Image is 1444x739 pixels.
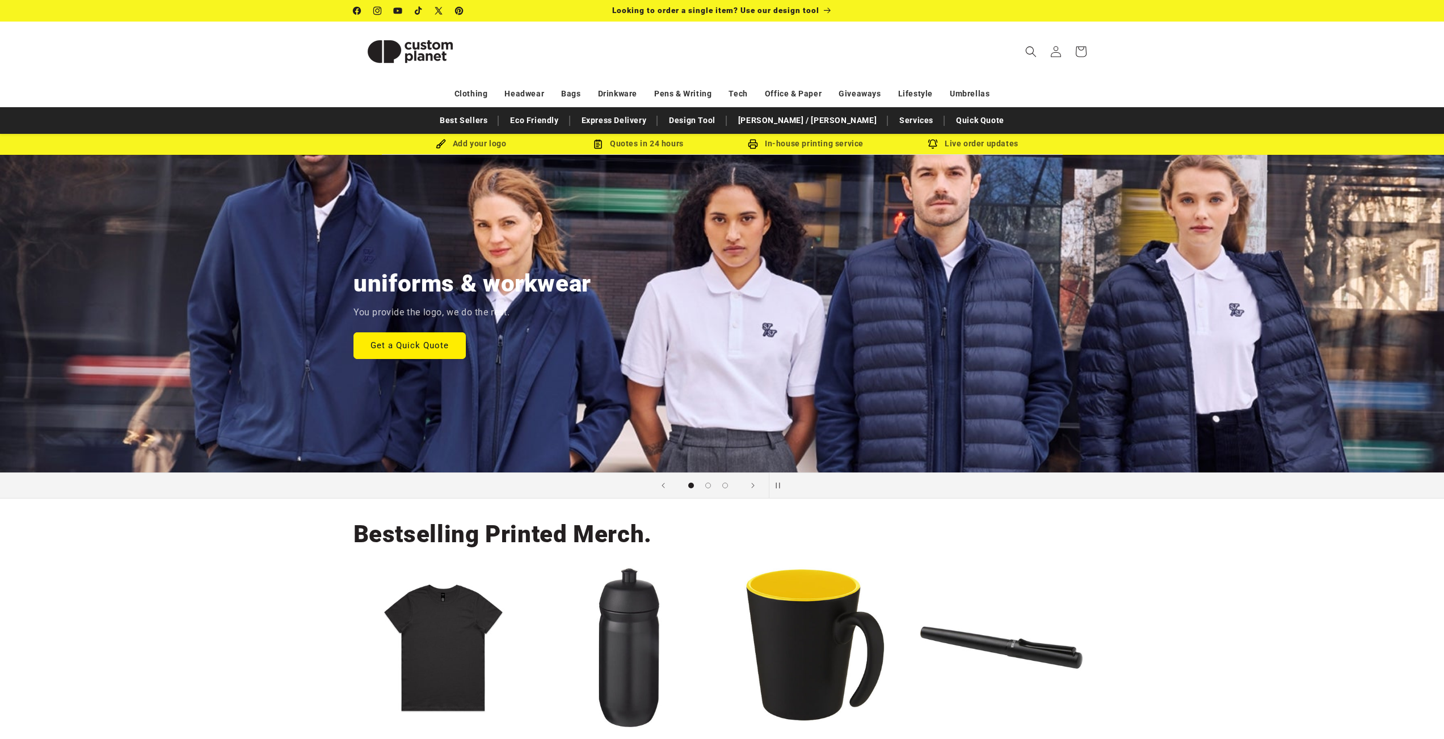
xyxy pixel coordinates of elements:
[388,137,555,151] div: Add your logo
[748,139,758,149] img: In-house printing
[683,477,700,494] button: Load slide 1 of 3
[353,26,467,77] img: Custom Planet
[651,473,676,498] button: Previous slide
[928,139,938,149] img: Order updates
[576,111,652,130] a: Express Delivery
[663,111,721,130] a: Design Tool
[349,22,471,81] a: Custom Planet
[612,6,819,15] span: Looking to order a single item? Use our design tool
[353,268,591,299] h2: uniforms & workwear
[548,567,710,729] img: HydroFlex™ 500 ml squeezy sport bottle
[717,477,734,494] button: Load slide 3 of 3
[734,567,896,729] img: Oli 360 ml ceramic mug with handle
[353,305,510,321] p: You provide the logo, we do the rest.
[555,137,722,151] div: Quotes in 24 hours
[654,84,712,104] a: Pens & Writing
[765,84,822,104] a: Office & Paper
[436,139,446,149] img: Brush Icon
[504,84,544,104] a: Headwear
[434,111,493,130] a: Best Sellers
[504,111,564,130] a: Eco Friendly
[950,111,1010,130] a: Quick Quote
[598,84,637,104] a: Drinkware
[729,84,747,104] a: Tech
[890,137,1057,151] div: Live order updates
[732,111,882,130] a: [PERSON_NAME] / [PERSON_NAME]
[593,139,603,149] img: Order Updates Icon
[898,84,933,104] a: Lifestyle
[1018,39,1043,64] summary: Search
[950,84,990,104] a: Umbrellas
[561,84,580,104] a: Bags
[454,84,488,104] a: Clothing
[353,332,466,358] a: Get a Quick Quote
[722,137,890,151] div: In-house printing service
[769,473,794,498] button: Pause slideshow
[700,477,717,494] button: Load slide 2 of 3
[839,84,881,104] a: Giveaways
[894,111,939,130] a: Services
[353,519,652,550] h2: Bestselling Printed Merch.
[740,473,765,498] button: Next slide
